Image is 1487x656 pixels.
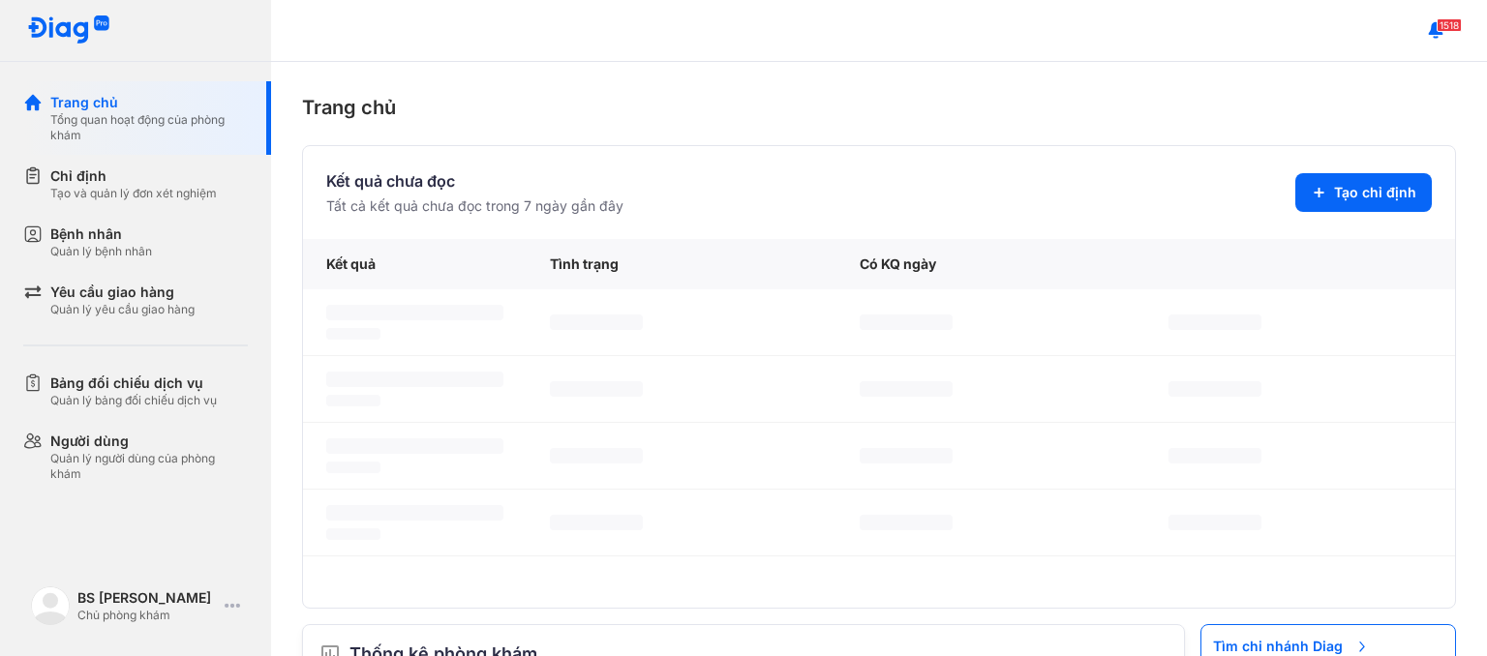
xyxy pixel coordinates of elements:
[77,588,217,608] div: BS [PERSON_NAME]
[77,608,217,623] div: Chủ phòng khám
[50,393,217,408] div: Quản lý bảng đối chiếu dịch vụ
[50,93,248,112] div: Trang chủ
[550,448,643,463] span: ‌
[50,283,195,302] div: Yêu cầu giao hàng
[50,432,248,451] div: Người dùng
[550,314,643,330] span: ‌
[50,166,217,186] div: Chỉ định
[326,462,380,473] span: ‌
[50,224,152,244] div: Bệnh nhân
[326,196,623,216] div: Tất cả kết quả chưa đọc trong 7 ngày gần đây
[50,244,152,259] div: Quản lý bệnh nhân
[326,305,503,320] span: ‌
[1168,448,1261,463] span: ‌
[50,302,195,317] div: Quản lý yêu cầu giao hàng
[50,451,248,482] div: Quản lý người dùng của phòng khám
[836,239,1146,289] div: Có KQ ngày
[326,328,380,340] span: ‌
[50,373,217,393] div: Bảng đối chiếu dịch vụ
[1168,381,1261,397] span: ‌
[303,239,527,289] div: Kết quả
[860,381,953,397] span: ‌
[550,515,643,530] span: ‌
[527,239,836,289] div: Tình trạng
[1168,314,1261,330] span: ‌
[1295,173,1432,212] button: Tạo chỉ định
[326,372,503,387] span: ‌
[550,381,643,397] span: ‌
[326,169,623,193] div: Kết quả chưa đọc
[326,528,380,540] span: ‌
[860,448,953,463] span: ‌
[50,186,217,201] div: Tạo và quản lý đơn xét nghiệm
[50,112,248,143] div: Tổng quan hoạt động của phòng khám
[326,505,503,521] span: ‌
[1437,18,1462,32] span: 1518
[326,395,380,406] span: ‌
[860,515,953,530] span: ‌
[31,586,70,625] img: logo
[27,15,110,45] img: logo
[326,438,503,454] span: ‌
[302,93,1456,122] div: Trang chủ
[1334,183,1416,202] span: Tạo chỉ định
[1168,515,1261,530] span: ‌
[860,314,953,330] span: ‌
